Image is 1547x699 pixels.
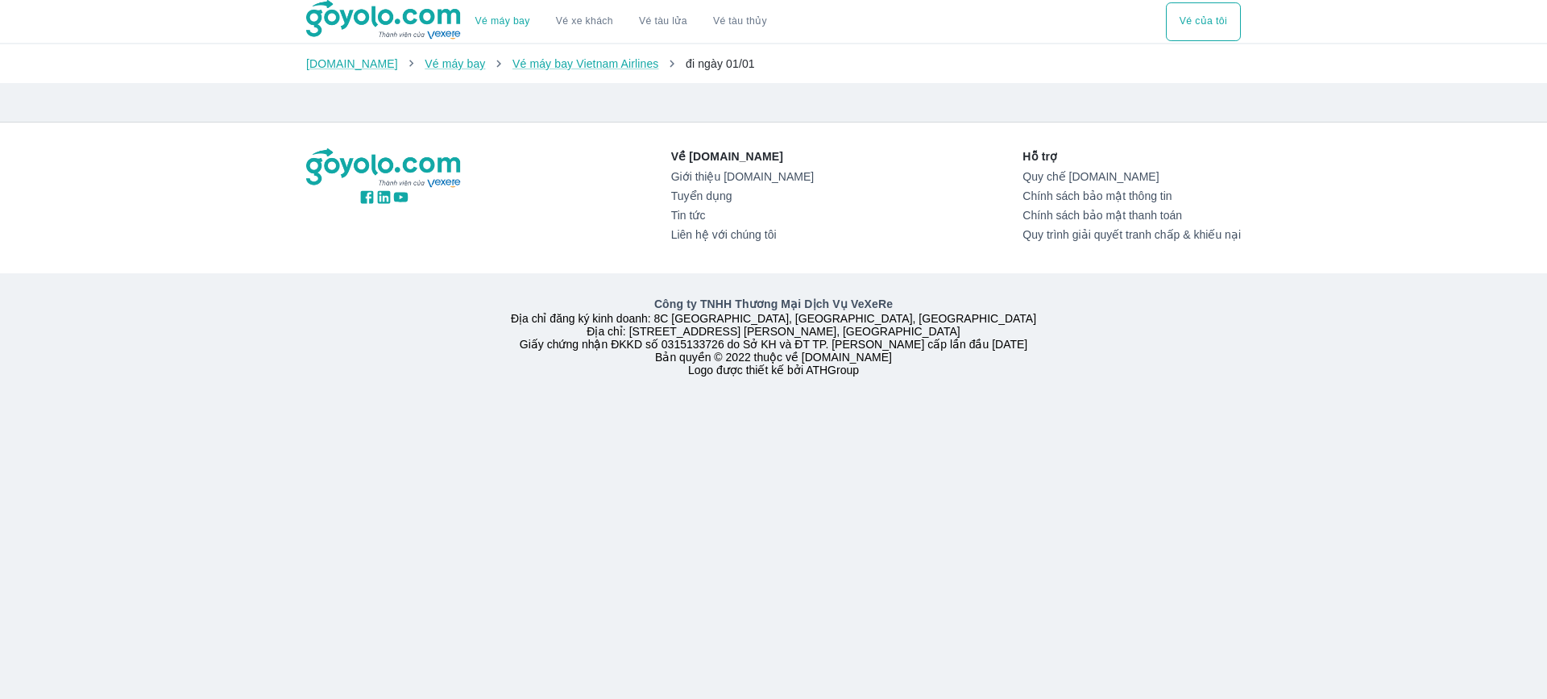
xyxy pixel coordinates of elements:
a: Chính sách bảo mật thanh toán [1022,209,1241,222]
span: đi ngày 01/01 [686,57,755,70]
a: Tin tức [671,209,814,222]
a: Vé tàu lửa [626,2,700,41]
img: logo [306,148,462,189]
a: Chính sách bảo mật thông tin [1022,189,1241,202]
p: Về [DOMAIN_NAME] [671,148,814,164]
div: choose transportation mode [462,2,780,41]
a: Vé máy bay [425,57,485,70]
a: Vé máy bay [475,15,530,27]
a: Vé xe khách [556,15,613,27]
a: Giới thiệu [DOMAIN_NAME] [671,170,814,183]
a: Vé máy bay Vietnam Airlines [512,57,659,70]
p: Công ty TNHH Thương Mại Dịch Vụ VeXeRe [309,296,1238,312]
button: Vé của tôi [1166,2,1241,41]
a: Liên hệ với chúng tôi [671,228,814,241]
button: Vé tàu thủy [700,2,780,41]
a: Quy chế [DOMAIN_NAME] [1022,170,1241,183]
p: Hỗ trợ [1022,148,1241,164]
a: Quy trình giải quyết tranh chấp & khiếu nại [1022,228,1241,241]
a: [DOMAIN_NAME] [306,57,398,70]
nav: breadcrumb [306,56,1241,72]
div: Địa chỉ đăng ký kinh doanh: 8C [GEOGRAPHIC_DATA], [GEOGRAPHIC_DATA], [GEOGRAPHIC_DATA] Địa chỉ: [... [297,296,1250,377]
a: Tuyển dụng [671,189,814,202]
div: choose transportation mode [1166,2,1241,41]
